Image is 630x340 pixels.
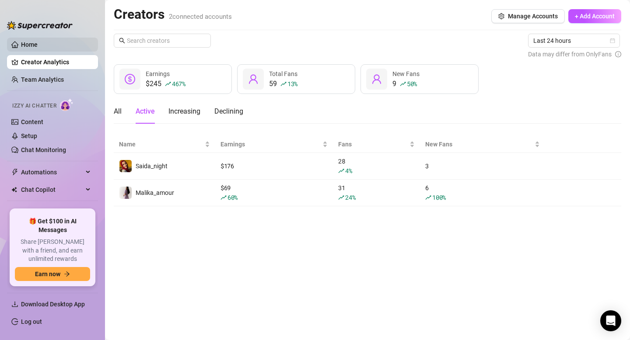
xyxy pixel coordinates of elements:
[15,267,90,281] button: Earn nowarrow-right
[214,106,243,117] div: Declining
[575,13,615,20] span: + Add Account
[338,168,344,174] span: rise
[432,193,446,201] span: 100 %
[533,34,615,47] span: Last 24 hours
[392,79,420,89] div: 9
[21,183,83,197] span: Chat Copilot
[114,106,122,117] div: All
[220,161,328,171] div: $ 176
[220,139,321,149] span: Earnings
[338,139,408,149] span: Fans
[21,118,43,125] a: Content
[114,6,232,23] h2: Creators
[114,136,215,153] th: Name
[21,146,66,153] a: Chat Monitoring
[146,70,170,77] span: Earnings
[11,187,17,193] img: Chat Copilot
[491,9,565,23] button: Manage Accounts
[136,189,174,196] span: Malika_amour
[119,139,203,149] span: Name
[60,98,73,111] img: AI Chatter
[11,301,18,308] span: download
[64,271,70,277] span: arrow-right
[287,80,297,88] span: 13 %
[220,183,328,202] div: $ 69
[136,106,154,117] div: Active
[269,79,297,89] div: 59
[15,217,90,234] span: 🎁 Get $100 in AI Messages
[119,38,125,44] span: search
[136,163,168,170] span: Saida_night
[407,80,417,88] span: 50 %
[35,271,60,278] span: Earn now
[125,74,135,84] span: dollar-circle
[338,183,415,202] div: 31
[15,238,90,264] span: Share [PERSON_NAME] with a friend, and earn unlimited rewards
[610,38,615,43] span: calendar
[165,81,171,87] span: rise
[338,156,415,176] div: 28
[12,102,56,110] span: Izzy AI Chatter
[508,13,558,20] span: Manage Accounts
[338,194,344,201] span: rise
[425,161,540,171] div: 3
[227,193,238,201] span: 60 %
[420,136,545,153] th: New Fans
[425,139,533,149] span: New Fans
[21,55,91,69] a: Creator Analytics
[568,9,621,23] button: + Add Account
[615,49,621,59] span: info-circle
[11,169,18,176] span: thunderbolt
[371,74,382,84] span: user
[425,183,540,202] div: 6
[215,136,333,153] th: Earnings
[269,70,297,77] span: Total Fans
[146,79,185,89] div: $245
[498,13,504,19] span: setting
[21,132,37,139] a: Setup
[333,136,420,153] th: Fans
[400,81,406,87] span: rise
[248,74,259,84] span: user
[169,13,232,21] span: 2 connected accounts
[21,41,38,48] a: Home
[280,81,287,87] span: rise
[127,36,199,45] input: Search creators
[528,49,612,59] span: Data may differ from OnlyFans
[21,165,83,179] span: Automations
[168,106,200,117] div: Increasing
[21,301,85,308] span: Download Desktop App
[392,70,420,77] span: New Fans
[21,76,64,83] a: Team Analytics
[345,193,355,201] span: 24 %
[600,310,621,331] div: Open Intercom Messenger
[119,187,132,199] img: Malika_amour
[21,318,42,325] a: Log out
[119,160,132,172] img: Saida_night
[425,194,431,201] span: rise
[345,167,352,175] span: 4 %
[220,194,227,201] span: rise
[7,21,73,30] img: logo-BBDzfeDw.svg
[172,80,185,88] span: 467 %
